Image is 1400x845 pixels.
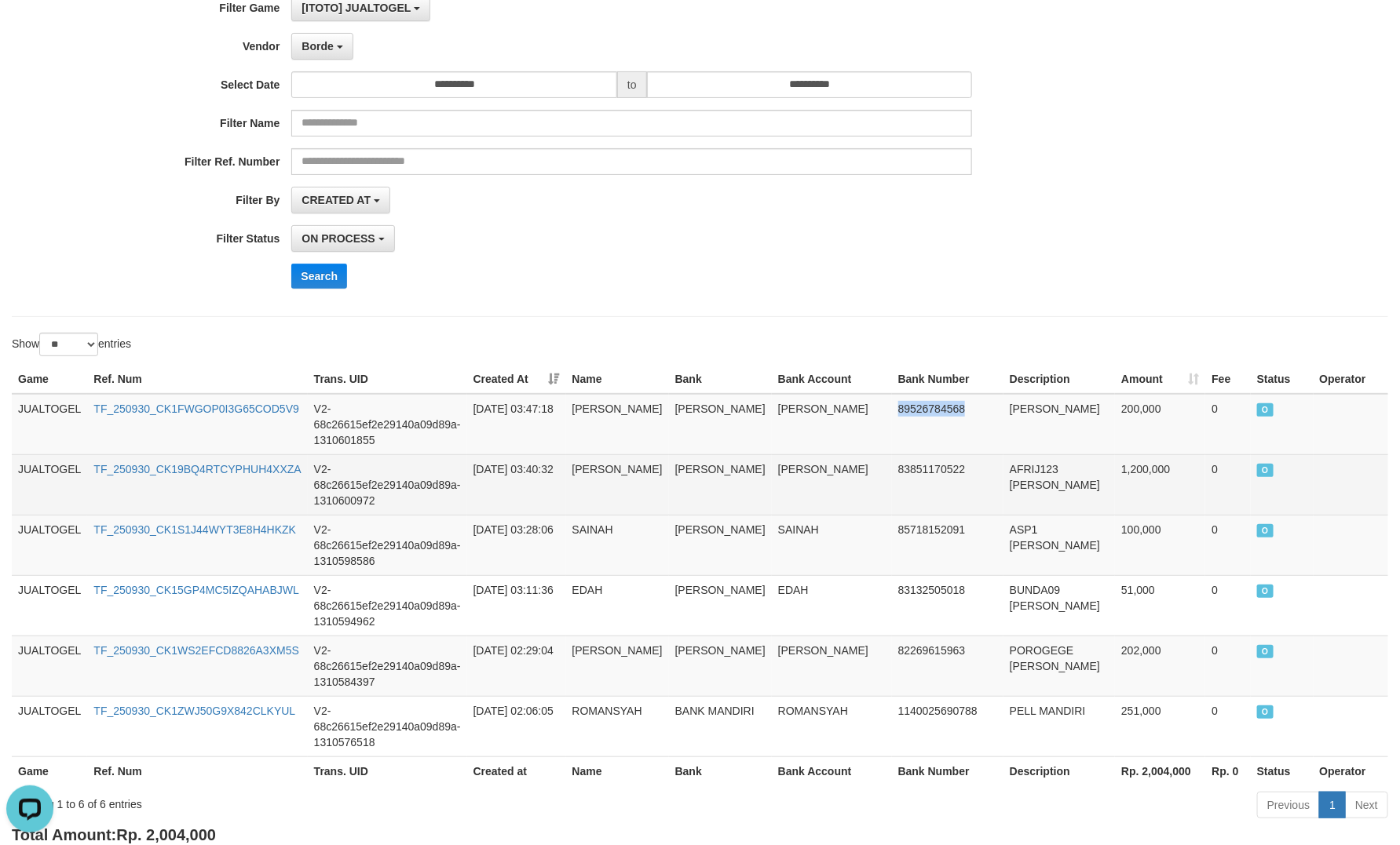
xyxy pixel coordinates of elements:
th: Bank Account [772,756,892,785]
th: Ref. Num [87,365,307,394]
button: CREATED AT [291,187,390,213]
a: TF_250930_CK1WS2EFCD8826A3XM5S [93,644,298,657]
b: Total Amount: [12,826,216,843]
td: V2-68c26615ef2e29140a09d89a-1310601855 [308,394,467,455]
td: 85718152091 [892,515,1003,575]
td: 251,000 [1115,696,1205,756]
th: Created At: activate to sort column ascending [467,365,566,394]
button: ON PROCESS [291,225,394,252]
td: ROMANSYAH [566,696,669,756]
span: ON PROCESS [302,232,375,245]
td: ROMANSYAH [772,696,892,756]
td: [PERSON_NAME] [566,454,669,515]
th: Rp. 0 [1205,756,1251,785]
td: V2-68c26615ef2e29140a09d89a-1310576518 [308,696,467,756]
a: Next [1345,792,1388,818]
td: 200,000 [1115,394,1205,455]
td: V2-68c26615ef2e29140a09d89a-1310584397 [308,636,467,696]
th: Operator [1314,365,1388,394]
span: to [617,71,647,98]
a: TF_250930_CK1FWGOP0I3G65COD5V9 [93,402,298,415]
td: [DATE] 02:29:04 [467,636,566,696]
td: BANK MANDIRI [669,696,772,756]
button: Open LiveChat chat widget [6,6,53,53]
td: BUNDA09 [PERSON_NAME] [1003,575,1115,636]
td: 51,000 [1115,575,1205,636]
td: 83132505018 [892,575,1003,636]
td: [DATE] 03:47:18 [467,394,566,455]
td: SAINAH [566,515,669,575]
a: TF_250930_CK19BQ4RTCYPHUH4XXZA [93,463,301,475]
th: Rp. 2,004,000 [1115,756,1205,785]
td: 82269615963 [892,636,1003,696]
th: Status [1251,365,1314,394]
td: 0 [1205,454,1251,515]
a: 1 [1319,792,1346,818]
a: TF_250930_CK15GP4MC5IZQAHABJWL [93,584,298,596]
td: [PERSON_NAME] [669,515,772,575]
th: Amount: activate to sort column ascending [1115,365,1205,394]
span: CREATED AT [302,194,371,206]
td: 1,200,000 [1115,454,1205,515]
td: 0 [1205,394,1251,455]
td: [DATE] 03:40:32 [467,454,566,515]
td: [PERSON_NAME] [772,454,892,515]
th: Bank Number [892,756,1003,785]
th: Status [1251,756,1314,785]
span: Rp. 2,004,000 [116,826,216,843]
th: Trans. UID [308,756,467,785]
td: [PERSON_NAME] [772,394,892,455]
td: 0 [1205,575,1251,636]
th: Description [1003,365,1115,394]
span: ON PROCESS [1257,645,1274,658]
td: PELL MANDIRI [1003,696,1115,756]
td: [DATE] 02:06:05 [467,696,566,756]
td: 1140025690788 [892,696,1003,756]
span: ON PROCESS [1257,524,1274,537]
label: Show entries [12,333,131,356]
th: Bank Number [892,365,1003,394]
td: SAINAH [772,515,892,575]
td: JUALTOGEL [12,454,87,515]
td: 0 [1205,696,1251,756]
td: V2-68c26615ef2e29140a09d89a-1310600972 [308,454,467,515]
th: Trans. UID [308,365,467,394]
th: Bank [669,365,772,394]
td: JUALTOGEL [12,636,87,696]
th: Bank Account [772,365,892,394]
span: ON PROCESS [1257,585,1274,598]
td: 100,000 [1115,515,1205,575]
span: ON PROCESS [1257,403,1274,417]
td: 89526784568 [892,394,1003,455]
th: Name [566,365,669,394]
td: [DATE] 03:28:06 [467,515,566,575]
td: 0 [1205,515,1251,575]
select: Showentries [39,333,98,356]
span: Borde [302,40,333,53]
th: Ref. Num [87,756,307,785]
td: [PERSON_NAME] [669,575,772,636]
td: JUALTOGEL [12,696,87,756]
a: TF_250930_CK1ZWJ50G9X842CLKYUL [93,705,295,717]
td: JUALTOGEL [12,515,87,575]
td: AFRIJ123 [PERSON_NAME] [1003,454,1115,515]
span: ON PROCESS [1257,464,1274,477]
td: 0 [1205,636,1251,696]
td: 202,000 [1115,636,1205,696]
span: ON PROCESS [1257,705,1274,719]
th: Name [566,756,669,785]
td: [PERSON_NAME] [1003,394,1115,455]
td: EDAH [772,575,892,636]
button: Search [291,264,347,289]
td: [PERSON_NAME] [566,636,669,696]
span: [ITOTO] JUALTOGEL [302,2,411,14]
td: JUALTOGEL [12,575,87,636]
td: [PERSON_NAME] [669,636,772,696]
button: Borde [291,33,353,60]
div: Showing 1 to 6 of 6 entries [12,790,572,812]
th: Operator [1314,756,1388,785]
th: Game [12,756,87,785]
th: Game [12,365,87,394]
td: V2-68c26615ef2e29140a09d89a-1310594962 [308,575,467,636]
th: Fee [1205,365,1251,394]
